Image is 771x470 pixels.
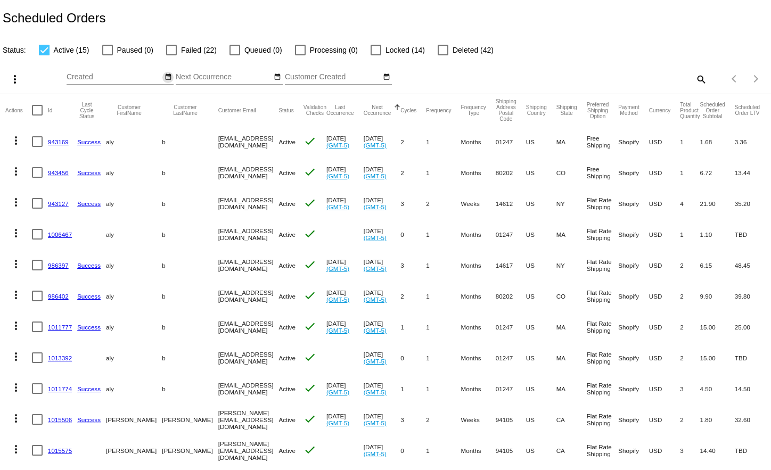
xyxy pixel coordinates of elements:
mat-cell: Flat Rate Shipping [587,250,619,281]
mat-cell: 2 [400,126,426,157]
button: Change sorting for CustomerEmail [218,107,256,113]
mat-cell: US [526,404,556,435]
mat-cell: aly [106,342,162,373]
mat-cell: MA [556,373,587,404]
mat-cell: 1 [680,157,700,188]
mat-icon: check [304,382,316,394]
mat-cell: TBD [735,342,769,373]
mat-cell: 1 [426,373,461,404]
a: (GMT-5) [364,389,387,395]
mat-icon: more_vert [10,134,22,147]
mat-cell: aly [106,373,162,404]
mat-cell: 14.40 [700,435,735,466]
button: Change sorting for LifetimeValue [735,104,760,116]
mat-icon: more_vert [10,227,22,240]
mat-icon: check [304,196,316,209]
mat-cell: b [162,126,218,157]
button: Previous page [724,68,745,89]
a: Success [77,385,101,392]
mat-cell: 3 [680,435,700,466]
a: 1015575 [48,447,72,454]
mat-cell: 3 [400,188,426,219]
mat-cell: 94105 [496,404,526,435]
mat-cell: USD [649,311,680,342]
mat-cell: 94105 [496,435,526,466]
mat-cell: 01247 [496,373,526,404]
mat-cell: b [162,219,218,250]
button: Change sorting for CustomerFirstName [106,104,152,116]
mat-cell: Shopify [618,342,649,373]
mat-cell: Flat Rate Shipping [587,373,619,404]
mat-icon: check [304,351,316,364]
a: Success [77,169,101,176]
mat-cell: 1.10 [700,219,735,250]
mat-cell: US [526,126,556,157]
mat-cell: 1 [426,250,461,281]
button: Change sorting for LastProcessingCycleId [77,102,96,119]
mat-cell: 4.50 [700,373,735,404]
mat-icon: check [304,443,316,456]
a: (GMT-5) [326,142,349,149]
mat-cell: NY [556,188,587,219]
mat-cell: Flat Rate Shipping [587,281,619,311]
mat-cell: 2 [680,250,700,281]
a: (GMT-5) [326,203,349,210]
span: Processing (0) [310,44,358,56]
a: (GMT-5) [326,327,349,334]
mat-icon: more_vert [10,288,22,301]
span: Active [278,293,296,300]
mat-icon: check [304,135,316,147]
mat-cell: Months [461,250,496,281]
mat-icon: more_vert [10,319,22,332]
mat-cell: 3.36 [735,126,769,157]
mat-header-cell: Validation Checks [304,94,326,126]
mat-cell: 39.80 [735,281,769,311]
mat-cell: USD [649,250,680,281]
mat-cell: 80202 [496,281,526,311]
mat-cell: 1 [426,435,461,466]
mat-icon: more_vert [10,412,22,425]
a: (GMT-5) [364,450,387,457]
button: Change sorting for ShippingState [556,104,577,116]
mat-cell: USD [649,281,680,311]
mat-cell: 2 [680,404,700,435]
mat-cell: Flat Rate Shipping [587,435,619,466]
mat-cell: Flat Rate Shipping [587,342,619,373]
mat-cell: [DATE] [326,373,364,404]
mat-cell: b [162,281,218,311]
mat-cell: MA [556,219,587,250]
span: Active [278,262,296,269]
mat-icon: more_vert [10,350,22,363]
span: Locked (14) [385,44,425,56]
mat-cell: 01247 [496,311,526,342]
mat-cell: Months [461,435,496,466]
a: Success [77,416,101,423]
a: 1015506 [48,416,72,423]
mat-cell: US [526,188,556,219]
span: Active [278,447,296,454]
a: 986402 [48,293,69,300]
a: 986397 [48,262,69,269]
input: Next Occurrence [176,73,272,81]
a: Success [77,200,101,207]
mat-cell: [DATE] [364,281,401,311]
mat-cell: Months [461,373,496,404]
mat-cell: 48.45 [735,250,769,281]
mat-cell: 1 [426,342,461,373]
a: 943456 [48,169,69,176]
mat-cell: [DATE] [364,126,401,157]
mat-cell: [DATE] [364,188,401,219]
mat-icon: more_vert [9,73,21,86]
button: Change sorting for Frequency [426,107,451,113]
mat-cell: Free Shipping [587,126,619,157]
mat-cell: US [526,435,556,466]
mat-cell: USD [649,157,680,188]
mat-cell: b [162,188,218,219]
span: Active [278,169,296,176]
mat-cell: aly [106,250,162,281]
mat-cell: 0 [400,342,426,373]
mat-cell: b [162,157,218,188]
mat-cell: [DATE] [326,250,364,281]
mat-cell: Flat Rate Shipping [587,188,619,219]
a: (GMT-5) [326,419,349,426]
